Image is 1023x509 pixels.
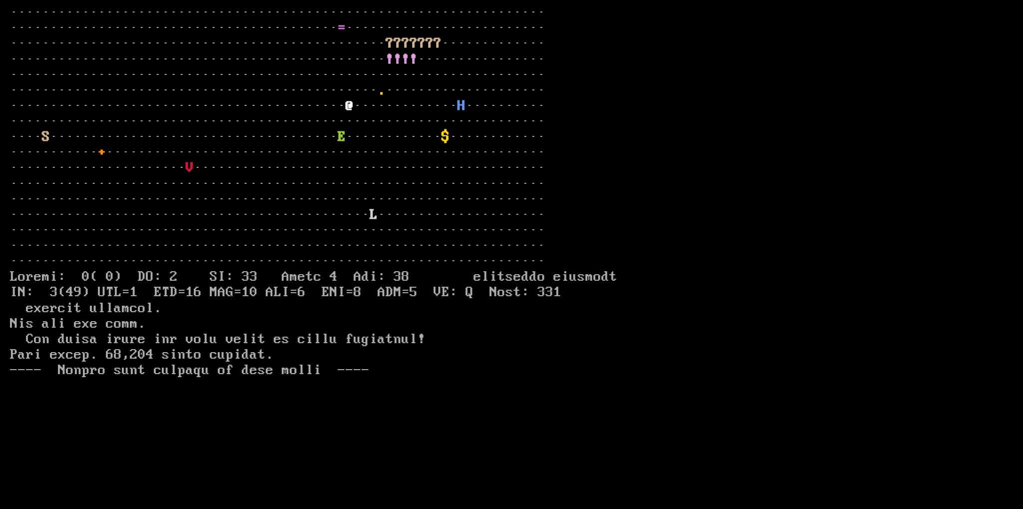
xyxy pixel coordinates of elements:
[42,129,50,145] font: S
[370,207,378,223] font: L
[458,98,466,114] font: H
[10,5,654,484] larn: ··································································· ·····························...
[378,82,386,98] font: .
[394,51,402,67] font: !
[346,98,354,114] font: @
[442,129,450,145] font: $
[410,51,418,67] font: !
[418,35,426,51] font: ?
[338,20,346,36] font: =
[402,51,410,67] font: !
[98,144,106,160] font: +
[402,35,410,51] font: ?
[386,35,394,51] font: ?
[394,35,402,51] font: ?
[386,51,394,67] font: !
[410,35,418,51] font: ?
[434,35,442,51] font: ?
[338,129,346,145] font: E
[426,35,434,51] font: ?
[186,160,194,176] font: V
